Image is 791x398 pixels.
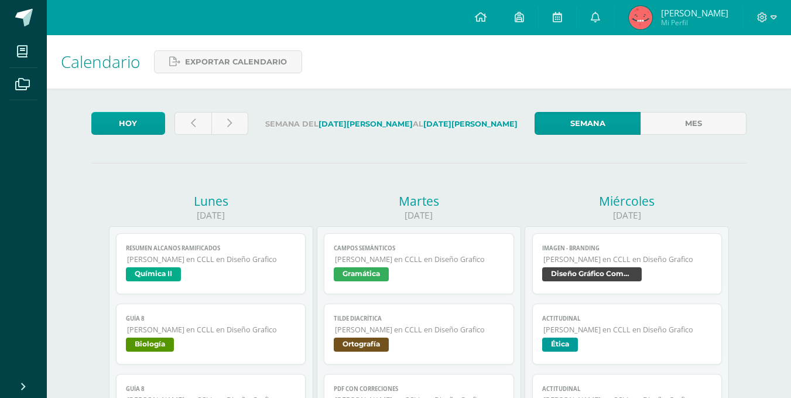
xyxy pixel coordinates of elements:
[543,325,713,335] span: [PERSON_NAME] en CCLL en Diseño Grafico
[525,193,729,209] div: Miércoles
[185,51,287,73] span: Exportar calendario
[535,112,641,135] a: Semana
[532,304,722,365] a: Actitudinal[PERSON_NAME] en CCLL en Diseño GraficoÉtica
[109,209,313,222] div: [DATE]
[423,120,518,128] strong: [DATE][PERSON_NAME]
[91,112,165,135] a: Hoy
[543,254,713,264] span: [PERSON_NAME] en CCLL en Diseño Grafico
[116,233,306,294] a: Resumen alcanos ramificados[PERSON_NAME] en CCLL en Diseño GraficoQuímica II
[542,267,642,281] span: Diseño Gráfico Computarizado
[126,338,174,352] span: Biología
[334,315,504,322] span: Tilde diacrítica
[532,233,722,294] a: Imagen - Branding[PERSON_NAME] en CCLL en Diseño GraficoDiseño Gráfico Computarizado
[127,254,296,264] span: [PERSON_NAME] en CCLL en Diseño Grafico
[525,209,729,222] div: [DATE]
[661,18,728,28] span: Mi Perfil
[61,50,140,73] span: Calendario
[334,385,504,393] span: PDF con correciones
[334,338,389,352] span: Ortografía
[542,315,713,322] span: Actitudinal
[542,244,713,252] span: Imagen - Branding
[126,244,296,252] span: Resumen alcanos ramificados
[334,267,389,281] span: Gramática
[324,233,514,294] a: Campos semánticos[PERSON_NAME] en CCLL en Diseño GraficoGramática
[258,112,525,136] label: Semana del al
[629,6,652,29] img: ce3481198234839f86e7f1545ed07784.png
[126,385,296,393] span: Guía 8
[542,385,713,393] span: Actitudinal
[542,338,578,352] span: Ética
[126,267,181,281] span: Química II
[661,7,728,19] span: [PERSON_NAME]
[319,120,413,128] strong: [DATE][PERSON_NAME]
[154,50,302,73] a: Exportar calendario
[317,193,521,209] div: Martes
[324,304,514,365] a: Tilde diacrítica[PERSON_NAME] en CCLL en Diseño GraficoOrtografía
[116,304,306,365] a: Guía 8[PERSON_NAME] en CCLL en Diseño GraficoBiología
[317,209,521,222] div: [DATE]
[335,325,504,335] span: [PERSON_NAME] en CCLL en Diseño Grafico
[334,244,504,252] span: Campos semánticos
[126,315,296,322] span: Guía 8
[641,112,747,135] a: Mes
[335,254,504,264] span: [PERSON_NAME] en CCLL en Diseño Grafico
[109,193,313,209] div: Lunes
[127,325,296,335] span: [PERSON_NAME] en CCLL en Diseño Grafico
